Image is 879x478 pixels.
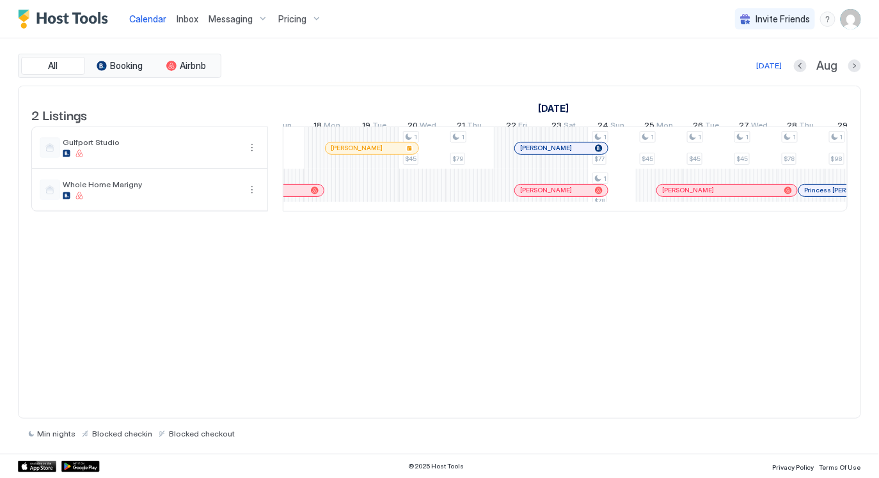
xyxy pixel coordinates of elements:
[838,120,848,134] span: 29
[408,120,418,134] span: 20
[752,120,768,134] span: Wed
[784,118,818,136] a: August 28, 2025
[788,120,798,134] span: 28
[820,459,861,473] a: Terms Of Use
[840,133,843,141] span: 1
[420,120,437,134] span: Wed
[603,174,606,183] span: 1
[820,12,835,27] div: menu
[244,182,260,197] div: menu
[689,155,701,163] span: $45
[63,137,239,147] span: Gulfport Studio
[37,429,75,438] span: Min nights
[31,105,87,124] span: 2 Listings
[408,462,464,470] span: © 2025 Host Tools
[360,118,390,136] a: August 19, 2025
[535,99,573,118] a: August 1, 2025
[603,133,606,141] span: 1
[520,186,572,194] span: [PERSON_NAME]
[13,435,44,465] iframe: Intercom live chat
[736,118,772,136] a: August 27, 2025
[363,120,371,134] span: 19
[61,461,100,472] a: Google Play Store
[507,120,517,134] span: 22
[564,120,576,134] span: Sat
[706,120,720,134] span: Tue
[457,120,466,134] span: 21
[841,9,861,29] div: User profile
[278,13,306,25] span: Pricing
[848,59,861,72] button: Next month
[693,120,704,134] span: 26
[244,182,260,197] button: More options
[645,120,655,134] span: 25
[651,133,654,141] span: 1
[324,120,341,134] span: Mon
[817,59,838,73] span: Aug
[209,13,253,25] span: Messaging
[642,155,653,163] span: $45
[18,54,221,78] div: tab-group
[92,429,152,438] span: Blocked checkin
[800,120,814,134] span: Thu
[63,180,239,189] span: Whole Home Marigny
[21,57,85,75] button: All
[595,118,628,136] a: August 24, 2025
[793,133,796,141] span: 1
[736,155,748,163] span: $45
[772,459,814,473] a: Privacy Policy
[756,60,782,72] div: [DATE]
[414,133,417,141] span: 1
[314,120,322,134] span: 18
[662,186,714,194] span: [PERSON_NAME]
[373,120,387,134] span: Tue
[657,120,674,134] span: Mon
[549,118,580,136] a: August 23, 2025
[594,197,605,205] span: $78
[244,140,260,155] button: More options
[740,120,750,134] span: 27
[49,60,58,72] span: All
[754,58,784,73] button: [DATE]
[177,12,198,26] a: Inbox
[468,120,482,134] span: Thu
[690,118,723,136] a: August 26, 2025
[794,59,807,72] button: Previous month
[598,120,609,134] span: 24
[520,144,572,152] span: [PERSON_NAME]
[745,133,748,141] span: 1
[461,133,464,141] span: 1
[784,155,795,163] span: $78
[594,155,605,163] span: $77
[831,155,843,163] span: $98
[331,144,383,152] span: [PERSON_NAME]
[405,155,416,163] span: $45
[611,120,625,134] span: Sun
[835,118,862,136] a: August 29, 2025
[820,463,861,471] span: Terms Of Use
[642,118,677,136] a: August 25, 2025
[454,118,486,136] a: August 21, 2025
[519,120,528,134] span: Fri
[88,57,152,75] button: Booking
[756,13,810,25] span: Invite Friends
[405,118,440,136] a: August 20, 2025
[18,10,114,29] a: Host Tools Logo
[180,60,207,72] span: Airbnb
[311,118,344,136] a: August 18, 2025
[111,60,143,72] span: Booking
[552,120,562,134] span: 23
[18,461,56,472] a: App Store
[177,13,198,24] span: Inbox
[169,429,235,438] span: Blocked checkout
[129,12,166,26] a: Calendar
[244,140,260,155] div: menu
[452,155,463,163] span: $79
[503,118,531,136] a: August 22, 2025
[154,57,218,75] button: Airbnb
[698,133,701,141] span: 1
[772,463,814,471] span: Privacy Policy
